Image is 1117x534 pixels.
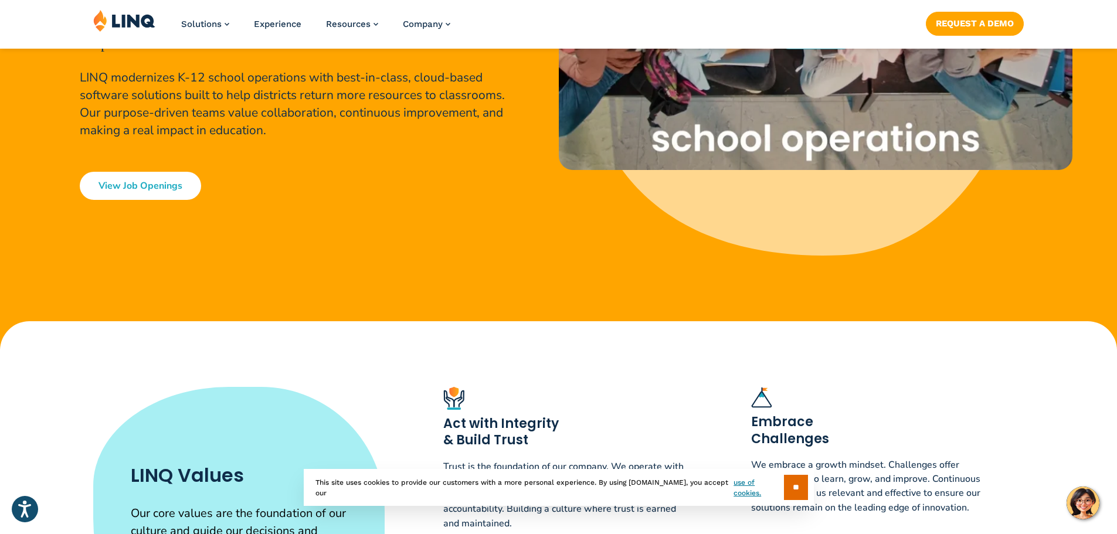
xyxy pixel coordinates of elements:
[751,414,997,447] h3: Embrace Challenges
[326,19,378,29] a: Resources
[734,477,783,498] a: use of cookies.
[443,460,690,531] p: Trust is the foundation of our company. We operate with the highest standards of integrity, both ...
[304,469,814,506] div: This site uses cookies to provide our customers with a more personal experience. By using [DOMAIN...
[181,9,450,48] nav: Primary Navigation
[131,462,347,488] h2: LINQ Values
[181,19,229,29] a: Solutions
[926,12,1024,35] a: Request a Demo
[403,19,443,29] span: Company
[254,19,301,29] a: Experience
[1067,487,1099,519] button: Hello, have a question? Let’s chat.
[926,9,1024,35] nav: Button Navigation
[443,416,690,448] h3: Act with Integrity & Build Trust
[181,19,222,29] span: Solutions
[80,172,201,200] a: View Job Openings
[751,458,997,515] p: We embrace a growth mindset. Challenges offer opportunities to learn, grow, and improve. Continuo...
[93,9,155,32] img: LINQ | K‑12 Software
[403,19,450,29] a: Company
[326,19,371,29] span: Resources
[80,69,513,139] p: LINQ modernizes K-12 school operations with best-in-class, cloud-based software solutions built t...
